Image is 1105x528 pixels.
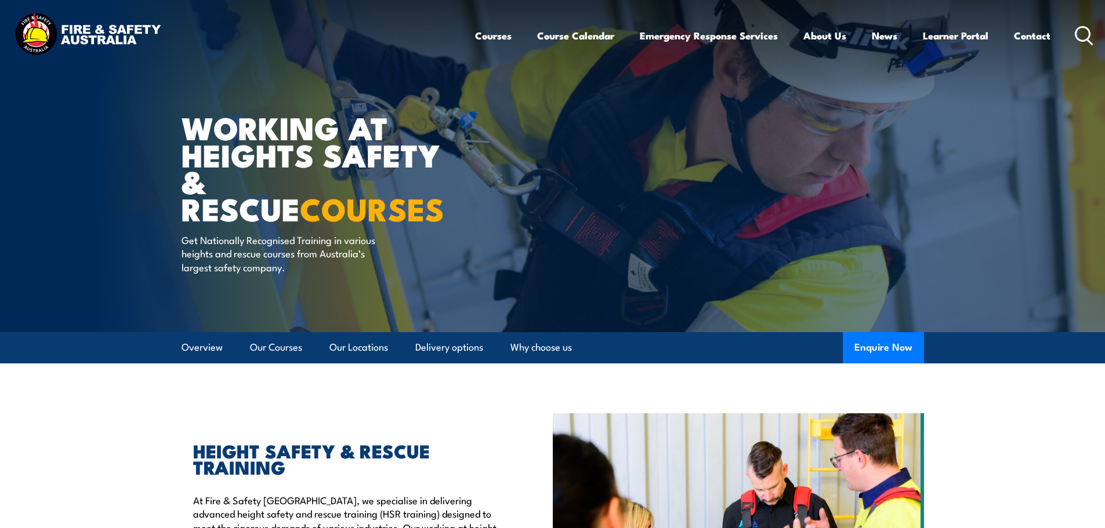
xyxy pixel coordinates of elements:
p: Get Nationally Recognised Training in various heights and rescue courses from Australia’s largest... [182,233,393,274]
a: Contact [1014,20,1050,51]
a: Why choose us [510,332,572,363]
a: Overview [182,332,223,363]
button: Enquire Now [843,332,924,363]
strong: COURSES [300,184,444,232]
a: Emergency Response Services [640,20,778,51]
a: Courses [475,20,512,51]
a: About Us [803,20,846,51]
a: Course Calendar [537,20,614,51]
h1: WORKING AT HEIGHTS SAFETY & RESCUE [182,114,468,222]
a: Our Courses [250,332,302,363]
a: Our Locations [329,332,388,363]
h2: HEIGHT SAFETY & RESCUE TRAINING [193,442,499,475]
a: Learner Portal [923,20,988,51]
a: News [872,20,897,51]
a: Delivery options [415,332,483,363]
